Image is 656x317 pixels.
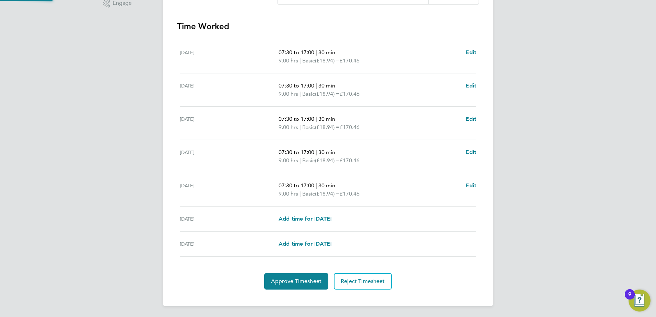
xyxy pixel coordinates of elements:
span: | [316,182,317,189]
button: Approve Timesheet [264,273,328,290]
span: Edit [466,49,476,56]
span: 07:30 to 17:00 [279,149,314,155]
span: £170.46 [340,57,360,64]
span: 30 min [318,49,335,56]
span: 07:30 to 17:00 [279,116,314,122]
span: £170.46 [340,91,360,97]
a: Edit [466,181,476,190]
a: Add time for [DATE] [279,240,331,248]
span: Basic [302,123,315,131]
span: Basic [302,90,315,98]
div: [DATE] [180,215,279,223]
span: | [300,190,301,197]
span: 9.00 hrs [279,57,298,64]
span: | [300,91,301,97]
span: Basic [302,190,315,198]
span: 30 min [318,82,335,89]
span: 30 min [318,116,335,122]
span: Add time for [DATE] [279,240,331,247]
span: Edit [466,82,476,89]
span: Add time for [DATE] [279,215,331,222]
span: | [300,124,301,130]
h3: Time Worked [177,21,479,32]
span: (£18.94) = [315,124,340,130]
span: (£18.94) = [315,157,340,164]
span: | [300,57,301,64]
div: [DATE] [180,82,279,98]
span: | [316,149,317,155]
button: Open Resource Center, 9 new notifications [629,290,651,312]
span: 9.00 hrs [279,124,298,130]
span: Engage [113,0,132,6]
span: 9.00 hrs [279,190,298,197]
span: Edit [466,116,476,122]
span: (£18.94) = [315,190,340,197]
span: Basic [302,57,315,65]
span: Approve Timesheet [271,278,321,285]
a: Edit [466,148,476,156]
div: [DATE] [180,115,279,131]
span: | [316,82,317,89]
a: Add time for [DATE] [279,215,331,223]
span: Reject Timesheet [341,278,385,285]
button: Reject Timesheet [334,273,392,290]
span: £170.46 [340,124,360,130]
span: 07:30 to 17:00 [279,182,314,189]
span: 07:30 to 17:00 [279,82,314,89]
span: 30 min [318,149,335,155]
span: Basic [302,156,315,165]
div: [DATE] [180,181,279,198]
div: [DATE] [180,148,279,165]
a: Edit [466,82,476,90]
span: £170.46 [340,157,360,164]
span: 07:30 to 17:00 [279,49,314,56]
div: [DATE] [180,48,279,65]
span: (£18.94) = [315,91,340,97]
span: (£18.94) = [315,57,340,64]
a: Edit [466,48,476,57]
a: Edit [466,115,476,123]
span: 30 min [318,182,335,189]
div: [DATE] [180,240,279,248]
span: | [300,157,301,164]
span: 9.00 hrs [279,157,298,164]
span: £170.46 [340,190,360,197]
span: | [316,116,317,122]
span: 9.00 hrs [279,91,298,97]
span: Edit [466,182,476,189]
span: | [316,49,317,56]
div: 9 [628,294,631,303]
span: Edit [466,149,476,155]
